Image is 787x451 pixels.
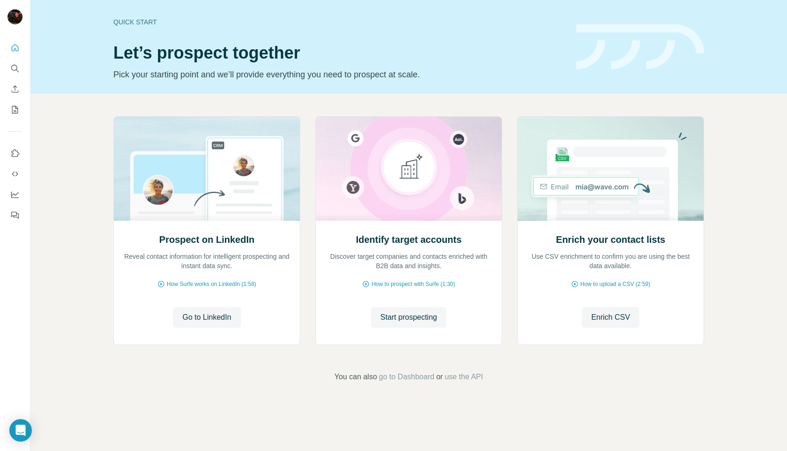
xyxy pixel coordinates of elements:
img: banner [576,24,704,70]
span: How Surfe works on LinkedIn (1:58) [167,280,256,288]
button: Start prospecting [371,307,446,328]
span: or [436,371,443,383]
p: Discover target companies and contacts enriched with B2B data and insights. [325,252,492,271]
img: Avatar [7,9,22,24]
img: Identify target accounts [315,117,502,221]
button: Enrich CSV [7,81,22,98]
span: Enrich CSV [591,312,630,323]
h2: Identify target accounts [356,233,462,246]
h1: Let’s prospect together [113,44,565,62]
button: Feedback [7,207,22,224]
button: Go to LinkedIn [173,307,240,328]
button: Dashboard [7,186,22,203]
div: Quick start [113,17,565,27]
button: go to Dashboard [379,371,434,383]
div: Open Intercom Messenger [9,419,32,442]
button: Quick start [7,39,22,56]
p: Use CSV enrichment to confirm you are using the best data available. [527,252,694,271]
p: Pick your starting point and we’ll provide everything you need to prospect at scale. [113,68,565,81]
button: Enrich CSV [582,307,639,328]
span: You can also [334,371,377,383]
button: Use Surfe API [7,165,22,182]
img: Enrich your contact lists [517,117,704,221]
h2: Prospect on LinkedIn [159,233,254,246]
span: How to upload a CSV (2:59) [580,280,650,288]
span: Go to LinkedIn [182,312,231,323]
button: Use Surfe on LinkedIn [7,145,22,162]
button: Search [7,60,22,77]
span: Start prospecting [380,312,437,323]
img: Prospect on LinkedIn [113,117,300,221]
span: How to prospect with Surfe (1:30) [371,280,455,288]
h2: Enrich your contact lists [556,233,665,246]
p: Reveal contact information for intelligent prospecting and instant data sync. [123,252,290,271]
button: My lists [7,101,22,118]
button: use the API [445,371,483,383]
